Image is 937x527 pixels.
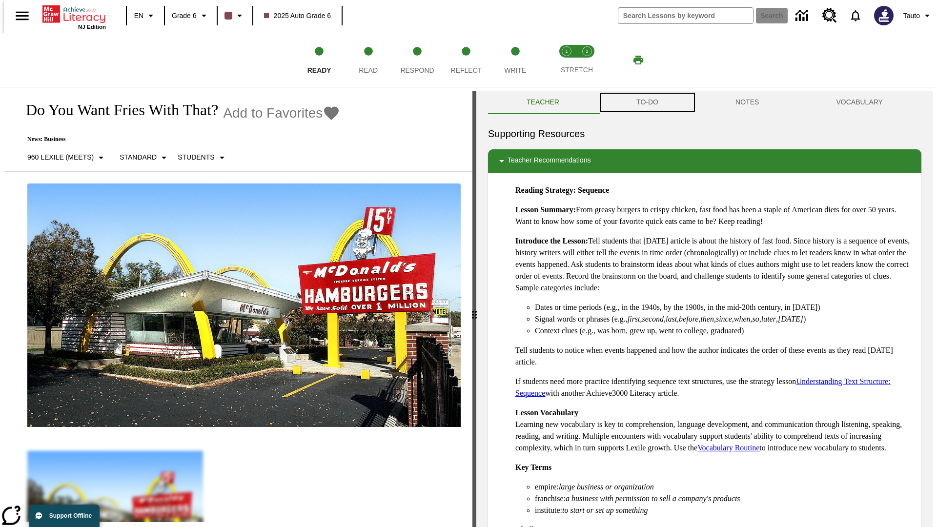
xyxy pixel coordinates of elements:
h1: Do You Want Fries With That? [16,101,218,119]
span: Read [359,66,378,74]
button: Select Student [174,149,231,166]
span: Reflect [451,66,482,74]
em: so [753,315,759,323]
em: then [700,315,714,323]
em: since [716,315,732,323]
button: Select Lexile, 960 Lexile (Meets) [23,149,111,166]
div: Press Enter or Spacebar and then press right and left arrow keys to move the slider [472,91,476,527]
em: first [628,315,640,323]
div: reading [4,91,472,522]
text: 1 [565,49,568,54]
button: Add to Favorites - Do You Want Fries With That? [223,104,340,122]
li: empire: [535,481,914,493]
span: Write [504,66,526,74]
span: Respond [400,66,434,74]
em: when [734,315,751,323]
button: Ready step 1 of 5 [291,33,347,87]
li: Signal words or phrases (e.g., , , , , , , , , , ) [535,313,914,325]
button: Profile/Settings [899,7,937,24]
div: activity [476,91,933,527]
button: VOCABULARY [797,91,921,114]
strong: Sequence [578,186,609,194]
button: Stretch Respond step 2 of 2 [573,33,601,87]
em: a business with permission to sell a company's products [566,494,740,503]
a: Data Center [790,2,816,29]
img: Avatar [874,6,894,25]
span: Ready [307,66,331,74]
button: Class color is dark brown. Change class color [221,7,249,24]
button: Respond step 3 of 5 [389,33,446,87]
input: search field [618,8,753,23]
button: NOTES [697,91,797,114]
button: TO-DO [598,91,697,114]
strong: Lesson Summary: [515,205,576,214]
em: last [666,315,677,323]
em: large business or organization [559,483,654,491]
em: later [761,315,776,323]
div: Instructional Panel Tabs [488,91,921,114]
p: Students [178,152,214,162]
em: [DATE] [778,315,803,323]
em: to start or set up something [562,506,648,514]
p: Tell students that [DATE] article is about the history of fast food. Since history is a sequence ... [515,235,914,294]
button: Grade: Grade 6, Select a grade [168,7,214,24]
span: 2025 Auto Grade 6 [264,11,331,21]
text: 2 [586,49,588,54]
button: Select a new avatar [868,3,899,28]
p: If students need more practice identifying sequence text structures, use the strategy lesson with... [515,376,914,399]
button: Language: EN, Select a language [130,7,161,24]
li: Dates or time periods (e.g., in the 1940s, by the 1900s, in the mid-20th century, in [DATE]) [535,302,914,313]
p: 960 Lexile (Meets) [27,152,94,162]
a: Resource Center, Will open in new tab [816,2,843,29]
span: Tauto [903,11,920,21]
span: Grade 6 [172,11,197,21]
strong: Reading Strategy: [515,186,576,194]
button: Scaffolds, Standard [116,149,174,166]
li: institute: [535,505,914,516]
button: Open side menu [8,1,37,30]
span: Support Offline [49,512,92,519]
img: One of the first McDonald's stores, with the iconic red sign and golden arches. [27,183,461,427]
div: Home [42,3,106,30]
a: Notifications [843,3,868,28]
em: second [642,315,664,323]
p: Standard [120,152,157,162]
p: Teacher Recommendations [508,155,591,167]
strong: Key Terms [515,463,551,471]
strong: Introduce the Lesson: [515,237,588,245]
li: franchise: [535,493,914,505]
button: Teacher [488,91,598,114]
p: Tell students to notice when events happened and how the author indicates the order of these even... [515,345,914,368]
a: Understanding Text Structure: Sequence [515,377,891,397]
li: Context clues (e.g., was born, grew up, went to college, graduated) [535,325,914,337]
p: From greasy burgers to crispy chicken, fast food has been a staple of American diets for over 50 ... [515,204,914,227]
span: NJ Edition [78,24,106,30]
h6: Supporting Resources [488,126,921,142]
p: Learning new vocabulary is key to comprehension, language development, and communication through ... [515,407,914,454]
button: Stretch Read step 1 of 2 [552,33,581,87]
button: Support Offline [29,505,100,527]
p: News: Business [16,136,340,143]
a: Vocabulary Routine [697,444,759,452]
strong: Lesson Vocabulary [515,408,578,417]
span: STRETCH [561,66,593,74]
button: Print [623,51,654,69]
div: Teacher Recommendations [488,149,921,173]
span: EN [134,11,143,21]
span: Add to Favorites [223,105,323,121]
em: before [679,315,698,323]
button: Read step 2 of 5 [340,33,396,87]
button: Reflect step 4 of 5 [438,33,494,87]
button: Write step 5 of 5 [487,33,544,87]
